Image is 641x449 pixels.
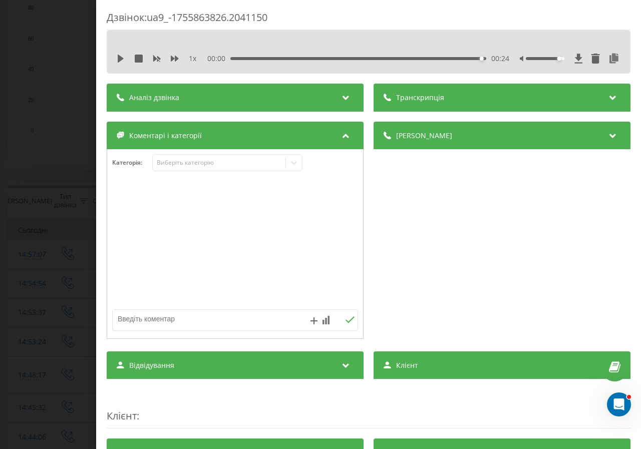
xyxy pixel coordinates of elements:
[396,360,418,370] span: Клієнт
[607,392,631,416] iframe: Intercom live chat
[112,159,152,166] h4: Категорія :
[129,131,202,141] span: Коментарі і категорії
[557,57,561,61] div: Accessibility label
[157,159,282,167] div: Виберіть категорію
[129,360,174,370] span: Відвідування
[396,93,444,103] span: Транскрипція
[107,11,630,30] div: Дзвінок : ua9_-1755863826.2041150
[107,409,137,422] span: Клієнт
[479,57,483,61] div: Accessibility label
[207,54,230,64] span: 00:00
[129,93,179,103] span: Аналіз дзвінка
[396,131,452,141] span: [PERSON_NAME]
[189,54,196,64] span: 1 x
[107,389,630,428] div: :
[491,54,509,64] span: 00:24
